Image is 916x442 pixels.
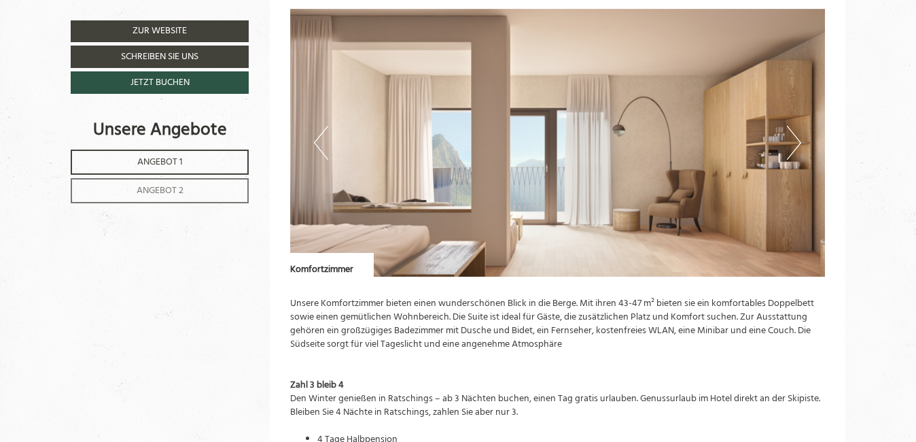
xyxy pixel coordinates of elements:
a: Zur Website [71,20,249,42]
small: 12:40 [20,62,186,70]
div: Dienstag [239,10,296,31]
div: Unsere Angebote [71,118,249,143]
div: Berghotel Ratschings [20,39,186,48]
button: Next [787,126,801,160]
img: image [290,9,826,277]
div: Den Winter genießen in Ratschings – ab 3 Nächten buchen, einen Tag gratis urlauben. Genussurlaub ... [290,392,826,420]
div: Komfortzimmer [290,253,374,277]
a: Schreiben Sie uns [71,46,249,68]
div: Guten Tag, wie können wir Ihnen helfen? [10,36,193,73]
span: Angebot 1 [137,154,183,170]
span: Angebot 2 [137,183,183,199]
div: Zahl 3 bleib 4 [290,379,826,392]
button: Previous [314,126,328,160]
p: Unsere Komfortzimmer bieten einen wunderschönen Blick in die Berge. Mit ihren 43-47 m² bieten sie... [290,297,826,352]
a: Jetzt buchen [71,71,249,94]
button: Senden [462,360,535,382]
